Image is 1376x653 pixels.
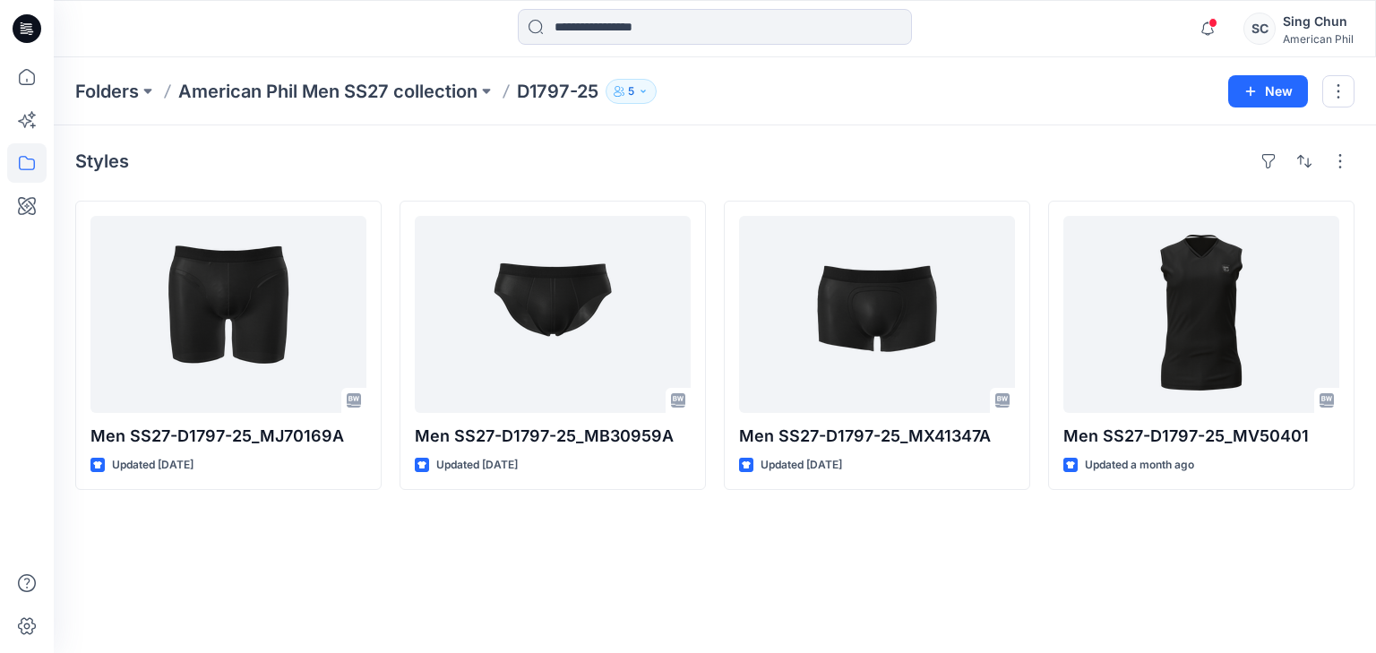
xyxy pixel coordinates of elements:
a: American Phil Men SS27 collection [178,79,477,104]
a: Men SS27-D1797-25_MJ70169A [90,216,366,413]
p: D1797-25 [517,79,598,104]
button: New [1228,75,1308,107]
p: Men SS27-D1797-25_MX41347A [739,424,1015,449]
p: Updated [DATE] [436,456,518,475]
p: Updated [DATE] [761,456,842,475]
p: Men SS27-D1797-25_MB30959A [415,424,691,449]
h4: Styles [75,150,129,172]
p: Updated a month ago [1085,456,1194,475]
a: Men SS27-D1797-25_MB30959A [415,216,691,413]
a: Men SS27-D1797-25_MX41347A [739,216,1015,413]
div: SC [1243,13,1276,45]
a: Folders [75,79,139,104]
a: Men SS27-D1797-25_MV50401 [1063,216,1339,413]
p: Men SS27-D1797-25_MJ70169A [90,424,366,449]
p: Updated [DATE] [112,456,193,475]
div: Sing Chun [1283,11,1354,32]
p: Men SS27-D1797-25_MV50401 [1063,424,1339,449]
button: 5 [606,79,657,104]
div: American Phil [1283,32,1354,46]
p: 5 [628,82,634,101]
